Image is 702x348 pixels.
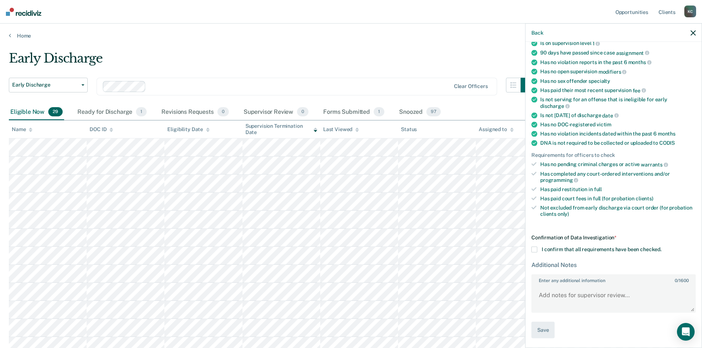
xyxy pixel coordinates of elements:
[9,51,535,72] div: Early Discharge
[136,107,147,117] span: 1
[602,112,618,118] span: date
[242,104,310,120] div: Supervisor Review
[540,140,696,146] div: DNA is not required to be collected or uploaded to
[9,104,64,120] div: Eligible Now
[675,278,688,283] span: / 1600
[12,126,32,133] div: Name
[675,278,677,283] span: 0
[167,126,210,133] div: Eligibility Date
[401,126,417,133] div: Status
[540,68,696,75] div: Has no open supervision
[532,275,695,283] label: Enter any additional information
[6,8,41,16] img: Recidiviz
[641,161,668,167] span: warrants
[9,32,693,39] a: Home
[616,50,649,56] span: assignment
[677,323,695,341] div: Open Intercom Messenger
[540,96,696,109] div: Is not serving for an offense that is ineligible for early
[540,204,696,217] div: Not excluded from early discharge via court order (for probation clients
[531,261,696,268] div: Additional Notes
[398,104,442,120] div: Snoozed
[454,83,488,89] div: Clear officers
[540,78,696,84] div: Has no sex offender
[540,131,696,137] div: Has no violation incidents dated within the past 6
[540,177,578,183] span: programming
[659,140,675,146] span: CODIS
[598,68,627,74] span: modifiers
[540,59,696,66] div: Has no violation reports in the past 6
[245,123,317,136] div: Supervision Termination Date
[531,29,543,36] button: Back
[479,126,513,133] div: Assigned to
[593,41,600,46] span: 1
[633,87,646,93] span: fee
[374,107,384,117] span: 1
[658,131,675,137] span: months
[540,195,696,201] div: Has paid court fees in full (for probation
[531,152,696,158] div: Requirements for officers to check
[76,104,148,120] div: Ready for Discharge
[628,59,652,65] span: months
[597,122,611,127] span: victim
[160,104,230,120] div: Revisions Requests
[542,246,661,252] span: I confirm that all requirements have been checked.
[12,82,78,88] span: Early Discharge
[48,107,63,117] span: 29
[589,78,610,84] span: specialty
[540,161,696,168] div: Has no pending criminal charges or active
[540,87,696,94] div: Has paid their most recent supervision
[540,49,696,56] div: 90 days have passed since case
[540,112,696,119] div: Is not [DATE] of discharge
[540,40,696,47] div: Is on supervision level
[636,195,653,201] span: clients)
[323,126,359,133] div: Last Viewed
[426,107,441,117] span: 97
[540,171,696,183] div: Has completed any court-ordered interventions and/or
[558,211,569,217] span: only)
[540,103,570,109] span: discharge
[540,122,696,128] div: Has no DOC-registered
[684,6,696,17] div: K C
[531,235,696,241] div: Confirmation of Data Investigation
[322,104,386,120] div: Forms Submitted
[217,107,229,117] span: 0
[594,186,602,192] span: full
[540,186,696,193] div: Has paid restitution in
[531,322,555,338] button: Save
[297,107,308,117] span: 0
[90,126,113,133] div: DOC ID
